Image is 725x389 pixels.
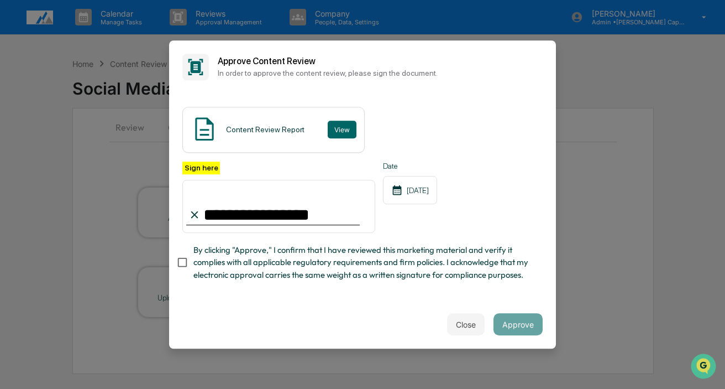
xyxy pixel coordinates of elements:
[11,23,201,41] p: How can we help?
[383,176,437,204] div: [DATE]
[22,139,71,151] span: Preclearance
[188,88,201,101] button: Start new chat
[11,162,20,170] div: 🔎
[11,85,31,105] img: 1746055101610-c473b297-6a78-478c-a979-82029cc54cd1
[218,56,543,66] h2: Approve Content Review
[91,139,137,151] span: Attestations
[80,141,89,149] div: 🗄️
[11,141,20,149] div: 🖐️
[218,69,543,77] p: In order to approve the content review, please sign the document.
[191,115,218,143] img: Document Icon
[76,135,141,155] a: 🗄️Attestations
[22,160,70,172] span: Data Lookup
[383,162,437,170] label: Date
[328,121,356,138] button: View
[38,96,140,105] div: We're available if you need us!
[38,85,181,96] div: Start new chat
[182,162,220,174] label: Sign here
[7,156,74,176] a: 🔎Data Lookup
[110,188,134,196] span: Pylon
[493,313,543,335] button: Approve
[226,125,304,134] div: Content Review Report
[78,187,134,196] a: Powered byPylon
[7,135,76,155] a: 🖐️Preclearance
[447,313,485,335] button: Close
[193,244,534,281] span: By clicking "Approve," I confirm that I have reviewed this marketing material and verify it compl...
[690,352,719,382] iframe: Open customer support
